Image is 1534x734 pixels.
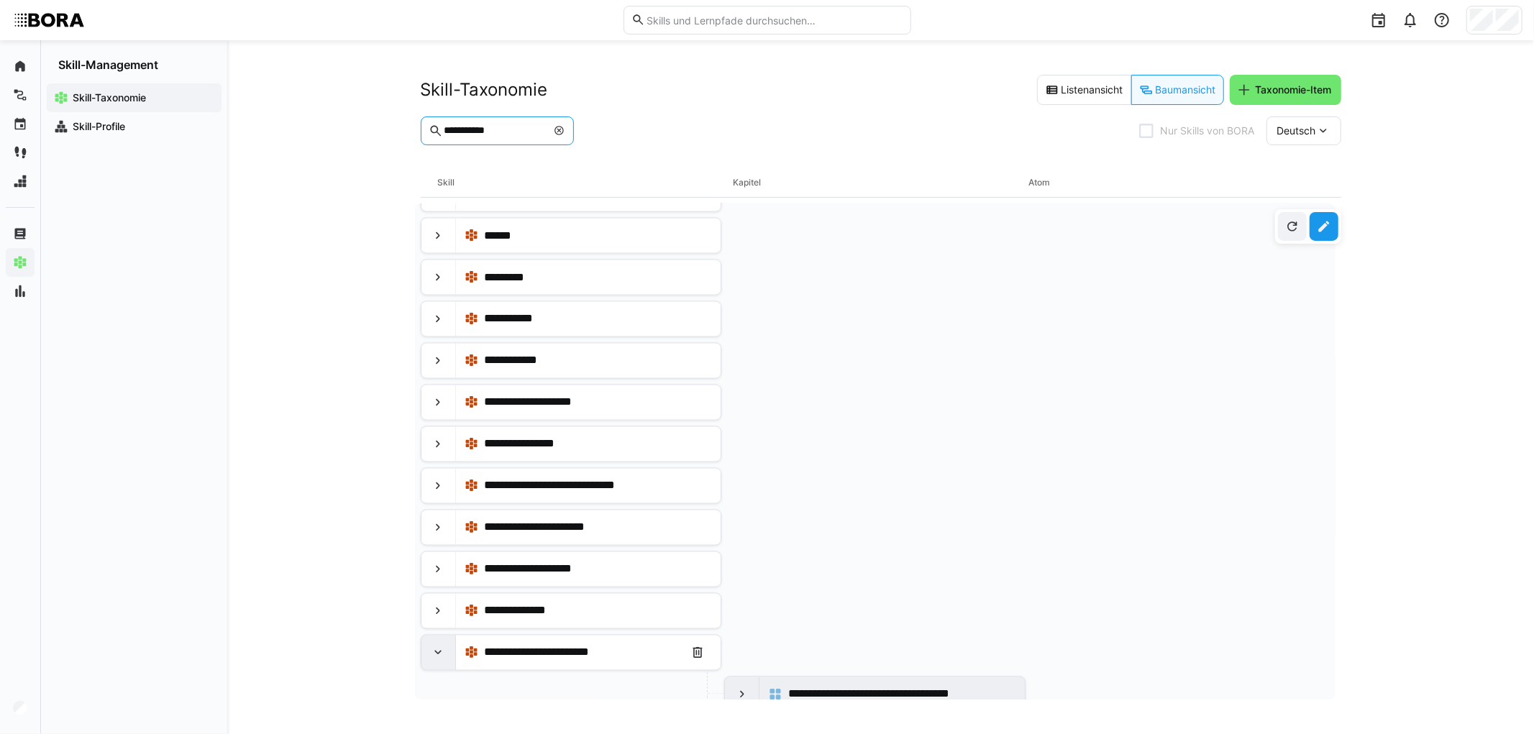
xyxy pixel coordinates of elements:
button: Taxonomie-Item [1230,75,1341,105]
div: Kapitel [733,168,1028,197]
div: Atom [1028,168,1324,197]
eds-button-option: Listenansicht [1037,75,1131,105]
eds-checkbox: Nur Skills von BORA [1139,124,1255,138]
span: Taxonomie-Item [1254,83,1334,97]
div: Skill [438,168,734,197]
input: Skills und Lernpfade durchsuchen… [645,14,903,27]
eds-button-option: Baumansicht [1131,75,1224,105]
h2: Skill-Taxonomie [421,79,548,101]
span: Deutsch [1277,124,1316,138]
